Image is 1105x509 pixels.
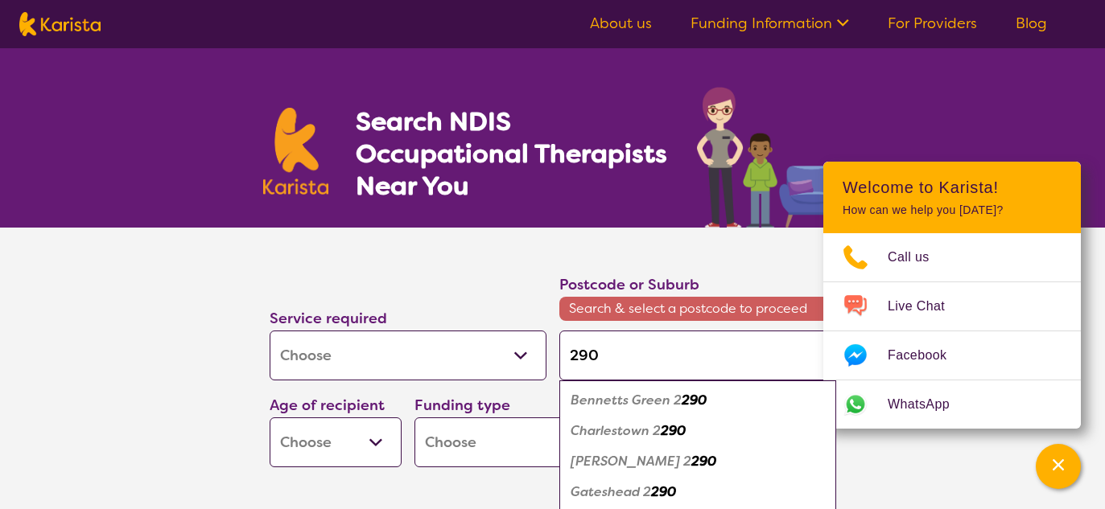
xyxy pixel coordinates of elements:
em: 290 [651,483,676,500]
em: Charlestown 2 [571,422,661,439]
a: For Providers [888,14,977,33]
input: Type [559,330,836,380]
img: Karista logo [263,108,329,195]
em: 290 [661,422,686,439]
span: Search & select a postcode to proceed [559,297,836,321]
div: Bennetts Green 2290 [567,385,828,416]
em: 290 [691,453,716,470]
a: Blog [1016,14,1047,33]
em: [PERSON_NAME] 2 [571,453,691,470]
a: About us [590,14,652,33]
span: Call us [888,245,949,269]
label: Postcode or Suburb [559,275,699,294]
span: Live Chat [888,294,964,318]
em: Bennetts Green 2 [571,392,682,408]
div: Charlestown 2290 [567,416,828,446]
h2: Welcome to Karista! [843,178,1062,197]
img: occupational-therapy [697,87,843,228]
p: How can we help you [DATE]? [843,203,1062,217]
em: Gateshead 2 [571,483,651,500]
div: Channel Menu [823,162,1081,429]
h1: Search NDIS Occupational Therapists Near You [356,105,669,202]
label: Service required [270,309,387,328]
em: 290 [682,392,707,408]
ul: Choose channel [823,233,1081,429]
img: Karista logo [19,12,101,36]
div: Gateshead 2290 [567,477,828,507]
span: Facebook [888,343,966,367]
span: WhatsApp [888,392,969,417]
label: Age of recipient [270,396,385,415]
div: Dudley 2290 [567,446,828,477]
label: Funding type [414,396,510,415]
button: Channel Menu [1036,444,1081,489]
a: Web link opens in a new tab. [823,380,1081,429]
a: Funding Information [691,14,849,33]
